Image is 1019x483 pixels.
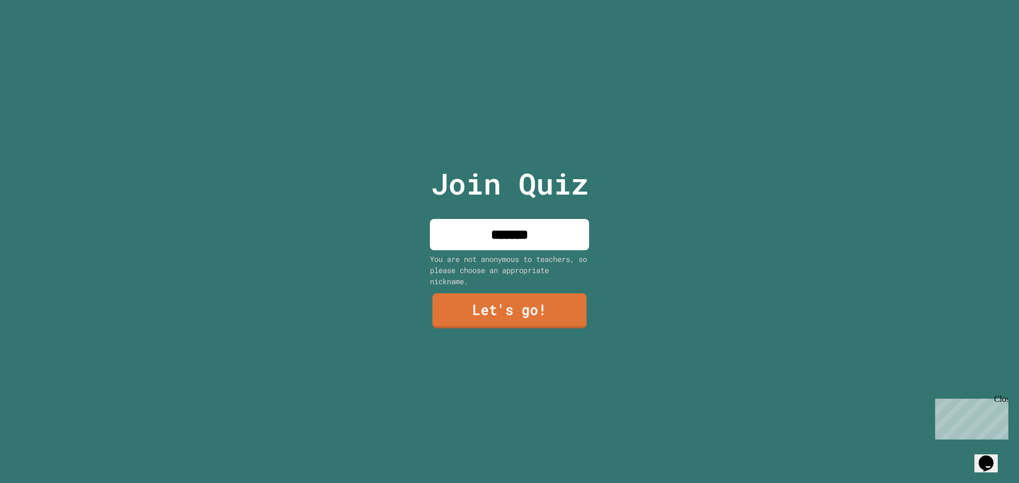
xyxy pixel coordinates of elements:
div: You are not anonymous to teachers, so please choose an appropriate nickname. [430,253,589,287]
iframe: chat widget [931,394,1008,440]
p: Join Quiz [431,162,589,206]
div: Chat with us now!Close [4,4,73,67]
iframe: chat widget [974,441,1008,472]
a: Let's go! [433,293,587,328]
